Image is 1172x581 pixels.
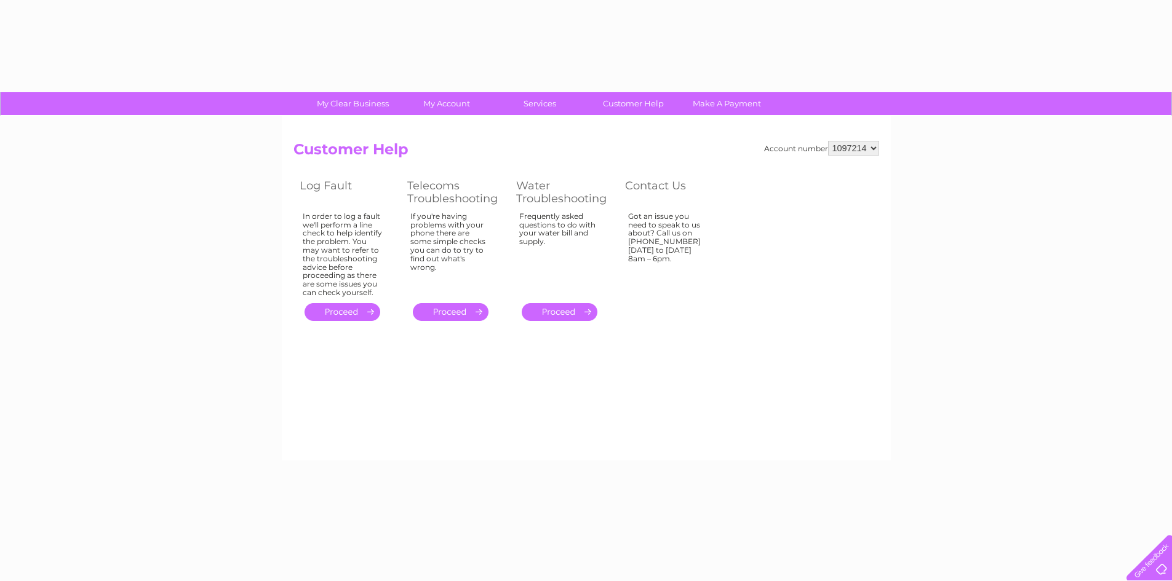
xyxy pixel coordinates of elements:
[676,92,778,115] a: Make A Payment
[583,92,684,115] a: Customer Help
[413,303,488,321] a: .
[303,212,383,297] div: In order to log a fault we'll perform a line check to help identify the problem. You may want to ...
[628,212,708,292] div: Got an issue you need to speak to us about? Call us on [PHONE_NUMBER] [DATE] to [DATE] 8am – 6pm.
[764,141,879,156] div: Account number
[396,92,497,115] a: My Account
[522,303,597,321] a: .
[401,176,510,208] th: Telecoms Troubleshooting
[619,176,727,208] th: Contact Us
[519,212,600,292] div: Frequently asked questions to do with your water bill and supply.
[410,212,492,292] div: If you're having problems with your phone there are some simple checks you can do to try to find ...
[293,176,401,208] th: Log Fault
[510,176,619,208] th: Water Troubleshooting
[305,303,380,321] a: .
[302,92,404,115] a: My Clear Business
[489,92,591,115] a: Services
[293,141,879,164] h2: Customer Help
